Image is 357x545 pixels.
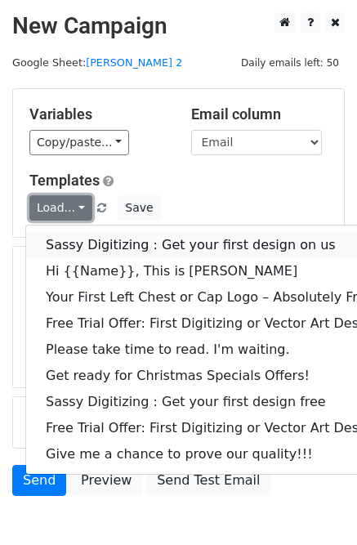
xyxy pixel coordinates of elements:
a: Templates [29,172,100,189]
h5: Email column [191,105,328,123]
a: Preview [70,465,142,496]
span: Daily emails left: 50 [235,54,345,72]
iframe: Chat Widget [275,467,357,545]
small: Google Sheet: [12,56,182,69]
a: Send Test Email [146,465,270,496]
a: Send [12,465,66,496]
h2: New Campaign [12,12,345,40]
a: [PERSON_NAME] 2 [86,56,182,69]
h5: Variables [29,105,167,123]
a: Copy/paste... [29,130,129,155]
a: Daily emails left: 50 [235,56,345,69]
button: Save [118,195,160,221]
a: Load... [29,195,92,221]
